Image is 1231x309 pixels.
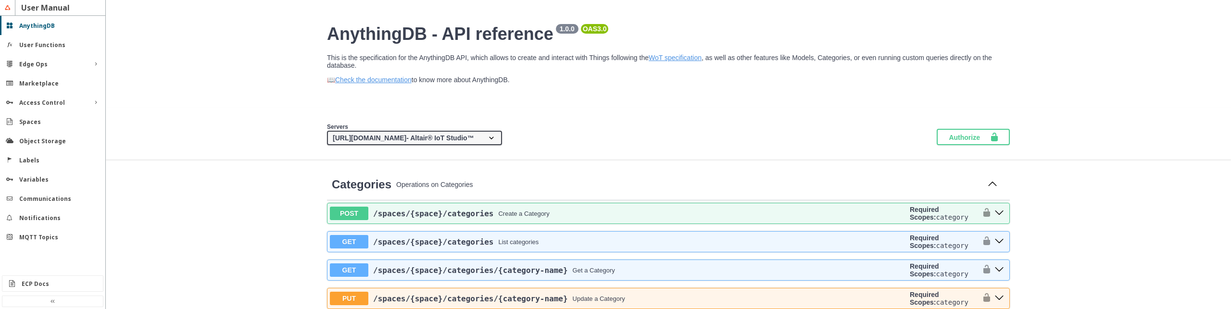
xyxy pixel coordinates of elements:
button: authorization button unlocked [977,206,992,221]
span: PUT [330,292,368,305]
b: Required Scopes: [910,206,939,221]
span: GET [330,263,368,277]
button: GET/spaces/{space}/categoriesList categories [330,235,906,248]
pre: 1.0.0 [558,25,577,33]
button: authorization button unlocked [977,234,992,249]
span: /spaces /{space} /categories /{category-name} [373,266,568,275]
button: put ​/spaces​/{space}​/categories​/{category-name} [992,292,1007,305]
span: Authorize [949,132,990,142]
a: /spaces/{space}/categories/{category-name} [373,294,568,303]
button: get ​/spaces​/{space}​/categories [992,235,1007,248]
button: PUT/spaces/{space}/categories/{category-name}Update a Category [330,292,906,305]
a: WoT specification [649,54,702,62]
code: category [936,270,968,278]
button: post ​/spaces​/{space}​/categories [992,207,1007,220]
div: List categories [498,238,539,246]
b: Required Scopes: [910,234,939,249]
div: Get a Category [573,267,615,274]
div: Update a Category [573,295,625,302]
code: category [936,298,968,306]
div: Create a Category [498,210,549,217]
a: Check the documentation [335,76,412,84]
button: POST/spaces/{space}/categoriesCreate a Category [330,207,906,220]
p: 📖 to know more about AnythingDB. [327,76,1010,84]
a: /spaces/{space}/categories/{category-name} [373,266,568,275]
p: This is the specification for the AnythingDB API, which allows to create and interact with Things... [327,54,1010,69]
span: Servers [327,124,348,130]
pre: OAS 3.0 [583,25,607,33]
span: GET [330,235,368,248]
span: POST [330,207,368,220]
span: /spaces /{space} /categories /{category-name} [373,294,568,303]
code: category [936,213,968,221]
button: get ​/spaces​/{space}​/categories​/{category-name} [992,264,1007,276]
button: authorization button unlocked [977,291,992,306]
span: /spaces /{space} /categories [373,237,493,247]
b: Required Scopes: [910,291,939,306]
p: Operations on Categories [396,181,980,188]
b: Required Scopes: [910,262,939,278]
h2: AnythingDB - API reference [327,24,1010,44]
a: /spaces/{space}/categories [373,237,493,247]
code: category [936,242,968,249]
button: Collapse operation [985,177,1000,192]
a: /spaces/{space}/categories [373,209,493,218]
button: GET/spaces/{space}/categories/{category-name}Get a Category [330,263,906,277]
span: /spaces /{space} /categories [373,209,493,218]
button: authorization button unlocked [977,262,992,278]
button: Authorize [937,129,1010,145]
a: Categories [332,178,391,191]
